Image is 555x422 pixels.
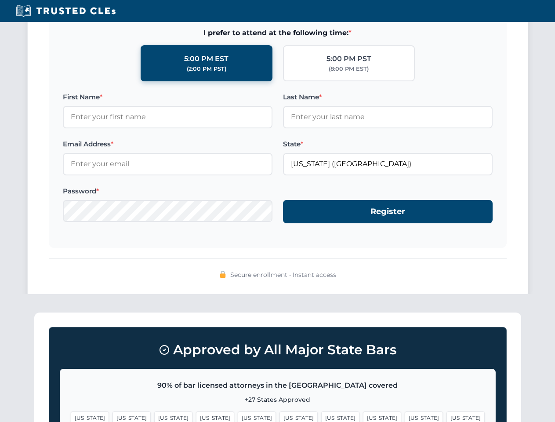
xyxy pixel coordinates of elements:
[283,200,493,223] button: Register
[283,106,493,128] input: Enter your last name
[13,4,118,18] img: Trusted CLEs
[60,338,496,362] h3: Approved by All Major State Bars
[187,65,226,73] div: (2:00 PM PST)
[326,53,371,65] div: 5:00 PM PST
[329,65,369,73] div: (8:00 PM EST)
[63,139,272,149] label: Email Address
[71,395,485,404] p: +27 States Approved
[219,271,226,278] img: 🔒
[283,153,493,175] input: Florida (FL)
[184,53,229,65] div: 5:00 PM EST
[63,153,272,175] input: Enter your email
[63,106,272,128] input: Enter your first name
[230,270,336,280] span: Secure enrollment • Instant access
[283,139,493,149] label: State
[63,92,272,102] label: First Name
[71,380,485,391] p: 90% of bar licensed attorneys in the [GEOGRAPHIC_DATA] covered
[283,92,493,102] label: Last Name
[63,186,272,196] label: Password
[63,27,493,39] span: I prefer to attend at the following time:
